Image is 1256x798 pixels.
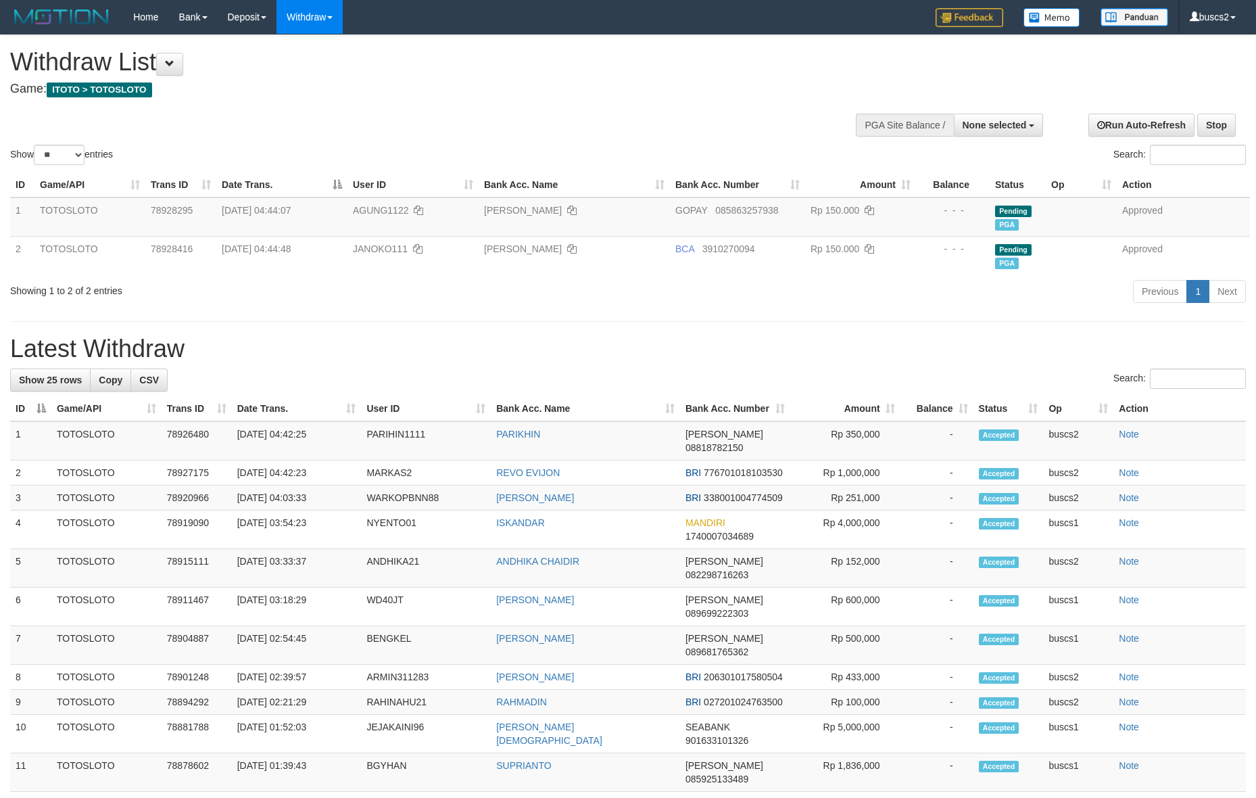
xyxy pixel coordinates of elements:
[1046,172,1117,197] th: Op: activate to sort column ascending
[1197,114,1236,137] a: Stop
[685,517,725,528] span: MANDIRI
[995,219,1019,231] span: PGA
[90,369,131,392] a: Copy
[10,511,51,549] td: 4
[936,8,1003,27] img: Feedback.jpg
[1119,492,1139,503] a: Note
[900,511,973,549] td: -
[361,690,491,715] td: RAHINAHU21
[1043,626,1113,665] td: buscs1
[702,243,755,254] span: Copy 3910270094 to clipboard
[954,114,1044,137] button: None selected
[856,114,953,137] div: PGA Site Balance /
[805,172,916,197] th: Amount: activate to sort column ascending
[685,735,748,746] span: Copy 901633101326 to clipboard
[685,722,730,732] span: SEABANK
[790,421,900,461] td: Rp 350,000
[1119,429,1139,440] a: Note
[675,205,707,216] span: GOPAY
[685,594,763,605] span: [PERSON_NAME]
[1117,197,1250,237] td: Approved
[790,690,900,715] td: Rp 100,000
[484,243,562,254] a: [PERSON_NAME]
[51,396,162,421] th: Game/API: activate to sort column ascending
[361,486,491,511] td: WARKOPBNN88
[685,697,701,707] span: BRI
[496,429,540,440] a: PARIKHIN
[900,690,973,715] td: -
[1119,633,1139,644] a: Note
[10,549,51,588] td: 5
[232,396,362,421] th: Date Trans.: activate to sort column ascending
[1119,594,1139,605] a: Note
[232,421,362,461] td: [DATE] 04:42:25
[1133,280,1187,303] a: Previous
[979,634,1019,645] span: Accepted
[685,608,748,619] span: Copy 089699222303 to clipboard
[34,172,145,197] th: Game/API: activate to sort column ascending
[1043,690,1113,715] td: buscs2
[1088,114,1194,137] a: Run Auto-Refresh
[973,396,1044,421] th: Status: activate to sort column ascending
[10,236,34,275] td: 2
[496,556,579,567] a: ANDHIKA CHAIDIR
[232,753,362,792] td: [DATE] 01:39:43
[1119,467,1139,478] a: Note
[685,569,748,580] span: Copy 082298716263 to clipboard
[496,697,547,707] a: RAHMADIN
[479,172,670,197] th: Bank Acc. Name: activate to sort column ascending
[1043,396,1113,421] th: Op: activate to sort column ascending
[496,467,560,478] a: REVO EVIJON
[496,672,574,682] a: [PERSON_NAME]
[139,375,159,385] span: CSV
[51,690,162,715] td: TOTOSLOTO
[900,421,973,461] td: -
[790,396,900,421] th: Amount: activate to sort column ascending
[10,197,34,237] td: 1
[34,145,84,165] select: Showentries
[162,421,232,461] td: 78926480
[704,697,783,707] span: Copy 027201024763500 to clipboard
[361,715,491,753] td: JEJAKAINI96
[979,697,1019,709] span: Accepted
[921,204,984,217] div: - - -
[10,396,51,421] th: ID: activate to sort column descending
[10,335,1246,362] h1: Latest Withdraw
[790,588,900,626] td: Rp 600,000
[704,467,783,478] span: Copy 776701018103530 to clipboard
[232,715,362,753] td: [DATE] 01:52:03
[232,549,362,588] td: [DATE] 03:33:37
[995,206,1032,217] span: Pending
[361,626,491,665] td: BENGKEL
[10,145,113,165] label: Show entries
[900,626,973,665] td: -
[361,421,491,461] td: PARIHIN1111
[979,468,1019,479] span: Accepted
[1119,556,1139,567] a: Note
[979,722,1019,734] span: Accepted
[1119,760,1139,771] a: Note
[484,205,562,216] a: [PERSON_NAME]
[10,7,113,27] img: MOTION_logo.png
[162,715,232,753] td: 78881788
[685,492,701,503] span: BRI
[34,236,145,275] td: TOTOSLOTO
[1023,8,1080,27] img: Button%20Memo.svg
[1119,517,1139,528] a: Note
[680,396,790,421] th: Bank Acc. Number: activate to sort column ascending
[1101,8,1168,26] img: panduan.png
[10,49,824,76] h1: Withdraw List
[162,461,232,486] td: 78927175
[963,120,1027,131] span: None selected
[1117,236,1250,275] td: Approved
[10,172,34,197] th: ID
[685,429,763,440] span: [PERSON_NAME]
[979,557,1019,568] span: Accepted
[10,421,51,461] td: 1
[685,647,748,657] span: Copy 089681765362 to clipboard
[995,244,1032,256] span: Pending
[1119,672,1139,682] a: Note
[361,511,491,549] td: NYENTO01
[162,626,232,665] td: 78904887
[361,753,491,792] td: BGYHAN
